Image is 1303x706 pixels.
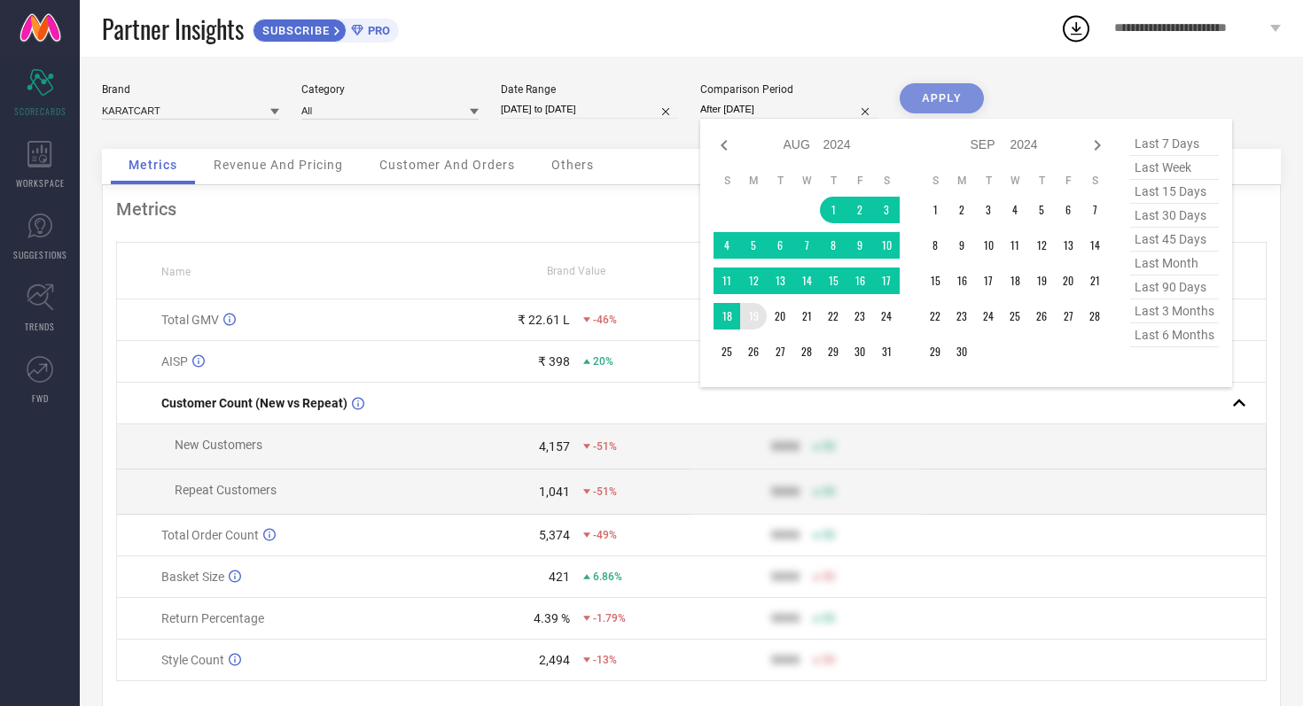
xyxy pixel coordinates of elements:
span: Name [161,266,191,278]
input: Select comparison period [700,100,878,119]
span: 6.86% [593,570,622,583]
span: -51% [593,485,617,498]
div: 9999 [771,570,800,584]
span: last 15 days [1130,180,1219,204]
span: Customer Count (New vs Repeat) [161,396,347,410]
td: Thu Aug 29 2024 [820,338,847,365]
td: Sat Aug 10 2024 [873,232,900,259]
th: Saturday [1081,174,1108,188]
span: SUGGESTIONS [13,248,67,261]
span: Total Order Count [161,528,259,542]
td: Sun Aug 04 2024 [714,232,740,259]
div: ₹ 398 [538,354,570,369]
td: Sun Sep 15 2024 [922,268,948,294]
span: last 7 days [1130,132,1219,156]
div: Previous month [714,135,735,156]
span: -51% [593,440,617,453]
th: Wednesday [1002,174,1028,188]
td: Tue Aug 06 2024 [767,232,793,259]
div: Date Range [501,83,678,96]
td: Fri Aug 23 2024 [847,303,873,330]
th: Friday [1055,174,1081,188]
span: SCORECARDS [14,105,66,118]
span: Return Percentage [161,611,264,625]
span: New Customers [175,438,262,452]
td: Wed Sep 04 2024 [1002,197,1028,223]
span: last 45 days [1130,228,1219,252]
th: Wednesday [793,174,820,188]
div: 1,041 [539,485,570,499]
td: Sun Sep 22 2024 [922,303,948,330]
div: Next month [1087,135,1108,156]
span: SUBSCRIBE [254,24,334,37]
span: Revenue And Pricing [214,158,343,172]
span: 20% [593,355,613,368]
div: 4,157 [539,439,570,454]
span: PRO [363,24,390,37]
span: WORKSPACE [16,176,65,190]
td: Thu Aug 15 2024 [820,268,847,294]
th: Friday [847,174,873,188]
span: Partner Insights [102,11,244,47]
td: Wed Aug 21 2024 [793,303,820,330]
div: Category [301,83,479,96]
span: 50 [823,485,835,498]
span: last 30 days [1130,204,1219,228]
td: Fri Sep 13 2024 [1055,232,1081,259]
span: Customer And Orders [379,158,515,172]
td: Mon Aug 12 2024 [740,268,767,294]
div: 9999 [771,485,800,499]
span: Others [551,158,594,172]
td: Wed Aug 07 2024 [793,232,820,259]
td: Sun Sep 29 2024 [922,338,948,365]
a: SUBSCRIBEPRO [253,14,399,43]
span: Style Count [161,653,224,667]
td: Thu Sep 26 2024 [1028,303,1055,330]
td: Mon Sep 30 2024 [948,338,975,365]
span: Repeat Customers [175,483,277,497]
td: Mon Aug 19 2024 [740,303,767,330]
div: 4.39 % [534,611,570,625]
span: Brand Value [547,265,605,277]
th: Thursday [820,174,847,188]
th: Tuesday [767,174,793,188]
td: Wed Sep 11 2024 [1002,232,1028,259]
span: 50 [823,440,835,453]
td: Sun Aug 11 2024 [714,268,740,294]
td: Fri Aug 16 2024 [847,268,873,294]
td: Sat Aug 24 2024 [873,303,900,330]
span: -49% [593,529,617,541]
td: Fri Aug 02 2024 [847,197,873,223]
th: Saturday [873,174,900,188]
span: Total GMV [161,313,219,327]
div: 421 [549,570,570,584]
span: last week [1130,156,1219,180]
td: Fri Sep 27 2024 [1055,303,1081,330]
span: 50 [823,529,835,541]
td: Tue Aug 20 2024 [767,303,793,330]
td: Fri Sep 06 2024 [1055,197,1081,223]
input: Select date range [501,100,678,119]
td: Sat Sep 14 2024 [1081,232,1108,259]
div: Brand [102,83,279,96]
div: ₹ 22.61 L [518,313,570,327]
td: Mon Sep 09 2024 [948,232,975,259]
div: 2,494 [539,653,570,667]
td: Tue Sep 24 2024 [975,303,1002,330]
div: Metrics [116,198,1267,220]
span: 50 [823,570,835,583]
div: 9999 [771,528,800,542]
td: Wed Sep 18 2024 [1002,268,1028,294]
td: Sat Aug 03 2024 [873,197,900,223]
span: TRENDS [25,320,55,333]
td: Sun Sep 08 2024 [922,232,948,259]
th: Tuesday [975,174,1002,188]
div: 9999 [771,611,800,625]
td: Sun Aug 18 2024 [714,303,740,330]
td: Fri Sep 20 2024 [1055,268,1081,294]
span: AISP [161,354,188,369]
td: Thu Aug 01 2024 [820,197,847,223]
span: last 3 months [1130,299,1219,323]
div: 5,374 [539,528,570,542]
td: Mon Sep 02 2024 [948,197,975,223]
